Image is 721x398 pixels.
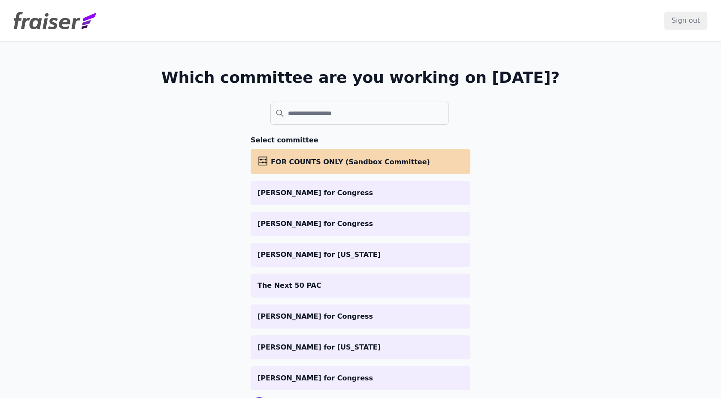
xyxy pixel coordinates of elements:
[251,274,470,298] a: The Next 50 PAC
[257,373,463,383] p: [PERSON_NAME] for Congress
[251,366,470,390] a: [PERSON_NAME] for Congress
[251,243,470,267] a: [PERSON_NAME] for [US_STATE]
[257,219,463,229] p: [PERSON_NAME] for Congress
[257,250,463,260] p: [PERSON_NAME] for [US_STATE]
[251,181,470,205] a: [PERSON_NAME] for Congress
[257,280,463,291] p: The Next 50 PAC
[251,305,470,329] a: [PERSON_NAME] for Congress
[257,311,463,322] p: [PERSON_NAME] for Congress
[14,12,96,29] img: Fraiser Logo
[251,212,470,236] a: [PERSON_NAME] for Congress
[271,158,430,166] span: FOR COUNTS ONLY (Sandbox Committee)
[664,12,707,30] input: Sign out
[251,135,470,145] h3: Select committee
[257,342,463,353] p: [PERSON_NAME] for [US_STATE]
[257,188,463,198] p: [PERSON_NAME] for Congress
[251,335,470,359] a: [PERSON_NAME] for [US_STATE]
[161,69,560,86] h1: Which committee are you working on [DATE]?
[251,149,470,174] a: FOR COUNTS ONLY (Sandbox Committee)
